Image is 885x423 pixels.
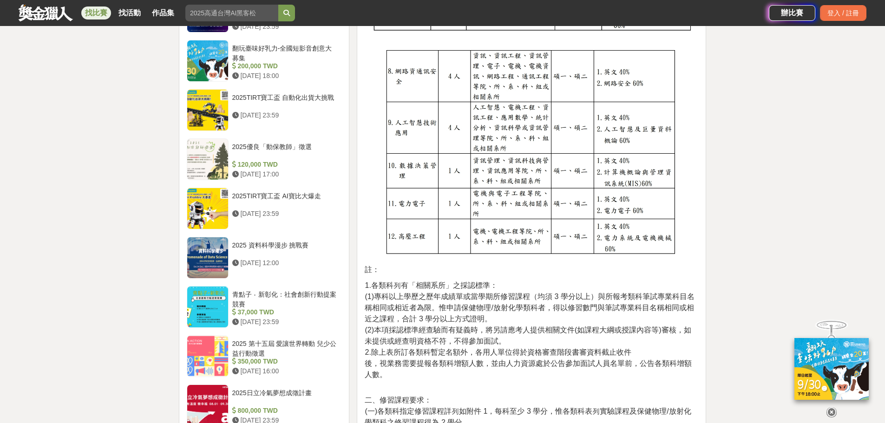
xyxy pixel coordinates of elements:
[81,7,111,20] a: 找比賽
[232,209,338,219] div: [DATE] 23:59
[187,138,342,180] a: 2025優良「動保教師」徵選 120,000 TWD [DATE] 17:00
[232,307,338,317] div: 37,000 TWD
[820,5,866,21] div: 登入 / 註冊
[187,89,342,131] a: 2025TIRT寶工盃 自動化出貨大挑戰 [DATE] 23:59
[232,258,338,268] div: [DATE] 12:00
[115,7,144,20] a: 找活動
[232,366,338,376] div: [DATE] 16:00
[232,388,338,406] div: 2025日立冷氣夢想成徵計畫
[185,5,278,21] input: 2025高通台灣AI黑客松
[365,396,432,404] span: 二、修習課程要求：
[232,111,338,120] div: [DATE] 23:59
[365,359,692,378] span: 後，視業務需要提報各類科增額人數，並由人力資源處於公告參加面試人員名單前，公告各類科增額人數。
[232,290,338,307] div: 青點子 ‧ 新彰化：社會創新行動提案競賽
[232,339,338,357] div: 2025 第十五屆 愛讓世界轉動 兒少公益行動徵選
[232,317,338,327] div: [DATE] 23:59
[232,22,338,32] div: [DATE] 23:59
[187,286,342,328] a: 青點子 ‧ 新彰化：社會創新行動提案競賽 37,000 TWD [DATE] 23:59
[232,241,338,258] div: 2025 資料科學漫步 挑戰賽
[232,357,338,366] div: 350,000 TWD
[365,293,694,323] span: (1)專科以上學歷之歷年成績單或當學期所修習課程（均須 3 學分以上）與所報考類科筆試專業科目名稱相同或相近者為限。惟申請保健物理/放射化學類科者，得以修習數門與筆試專業科目名稱相同或相近之課程...
[365,266,380,273] span: 註：
[365,348,631,356] span: 2.除上表所訂各類科暫定名額外，各用人單位得於資格審查階段書審資料截止收件
[187,188,342,229] a: 2025TIRT寶工盃 AI寶比大爆走 [DATE] 23:59
[769,5,815,21] a: 辦比賽
[232,44,338,61] div: 翻玩臺味好乳力-全國短影音創意大募集
[232,191,338,209] div: 2025TIRT寶工盃 AI寶比大爆走
[232,406,338,416] div: 800,000 TWD
[232,61,338,71] div: 200,000 TWD
[232,160,338,169] div: 120,000 TWD
[365,281,497,289] span: 1.各類科列有「相關系所」之採認標準：
[380,45,683,258] img: e5000f60-0cab-4f67-8b79-9c8b1e64b6e4.jpg
[187,335,342,377] a: 2025 第十五屆 愛讓世界轉動 兒少公益行動徵選 350,000 TWD [DATE] 16:00
[187,40,342,82] a: 翻玩臺味好乳力-全國短影音創意大募集 200,000 TWD [DATE] 18:00
[148,7,178,20] a: 作品集
[232,142,338,160] div: 2025優良「動保教師」徵選
[794,338,869,400] img: ff197300-f8ee-455f-a0ae-06a3645bc375.jpg
[365,326,691,345] span: (2)本項採認標準經查驗而有疑義時，將另請應考人提供相關文件(如課程大綱或授課內容等)審核，如未提供或經查明資格不符，不得參加面試。
[232,169,338,179] div: [DATE] 17:00
[232,71,338,81] div: [DATE] 18:00
[187,237,342,279] a: 2025 資料科學漫步 挑戰賽 [DATE] 12:00
[232,93,338,111] div: 2025TIRT寶工盃 自動化出貨大挑戰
